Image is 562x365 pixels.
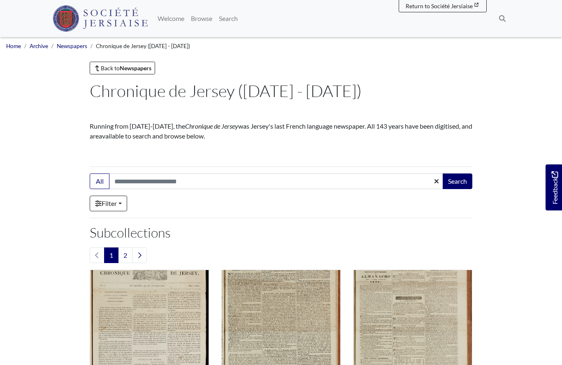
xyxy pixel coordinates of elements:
span: Goto page 1 [104,247,118,263]
a: Would you like to provide feedback? [546,164,562,210]
a: Filter [90,196,127,211]
p: Running from [DATE]-[DATE], the was Jersey's last French language newspaper. All 143 years have b... [90,121,472,141]
img: Société Jersiaise [53,5,148,32]
h1: Chronique de Jersey ([DATE] - [DATE]) [90,81,472,101]
span: Feedback [550,171,560,204]
a: Browse [188,10,216,27]
a: Société Jersiaise logo [53,3,148,34]
a: Welcome [154,10,188,27]
a: Archive [30,43,48,49]
button: All [90,173,109,189]
em: Chronique de Jersey [185,122,238,130]
input: Search this collection... [109,173,444,189]
nav: pagination [90,247,472,263]
span: Chronique de Jersey ([DATE] - [DATE]) [96,43,190,49]
li: Previous page [90,247,105,263]
a: Search [216,10,241,27]
a: Back toNewspapers [90,62,155,74]
a: Goto page 2 [118,247,132,263]
h2: Subcollections [90,225,472,240]
span: Return to Société Jersiaise [406,2,473,9]
a: Next page [132,247,147,263]
strong: Newspapers [120,65,151,72]
button: Search [443,173,472,189]
a: Home [6,43,21,49]
a: Newspapers [57,43,87,49]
